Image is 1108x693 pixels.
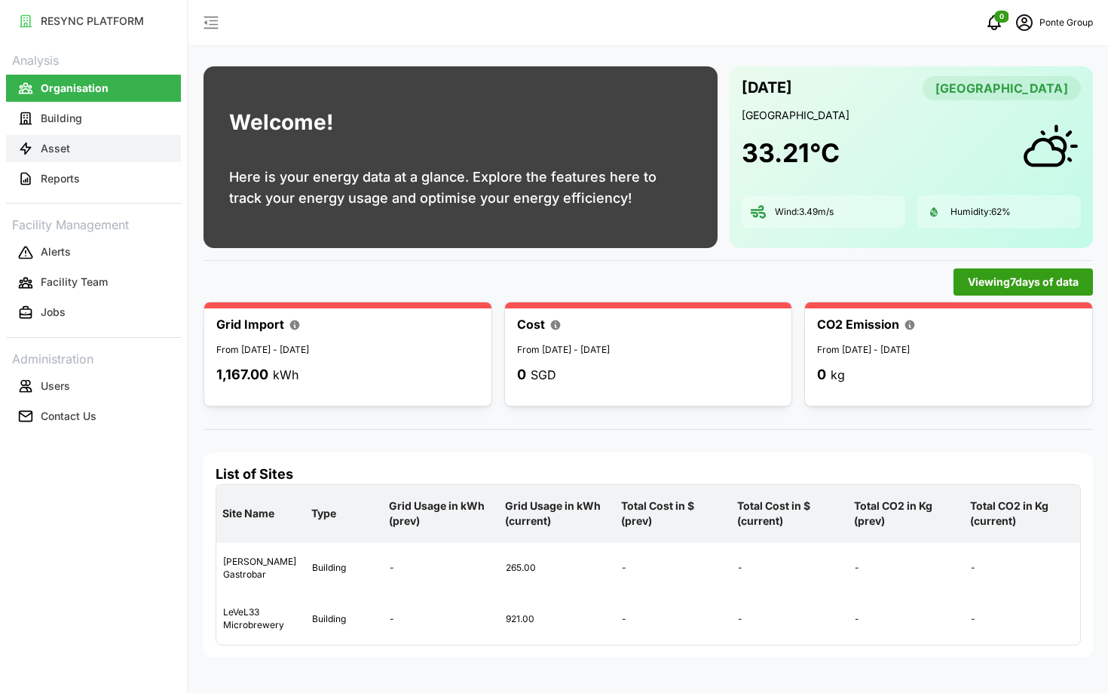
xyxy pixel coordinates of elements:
[41,111,82,126] p: Building
[6,373,181,400] button: Users
[306,550,382,587] div: Building
[229,167,692,209] p: Here is your energy data at a glance. Explore the features here to track your energy usage and op...
[6,6,181,36] a: RESYNC PLATFORM
[6,105,181,132] button: Building
[500,550,614,587] div: 265.00
[500,601,614,638] div: 921.00
[616,550,730,587] div: -
[41,305,66,320] p: Jobs
[849,601,963,638] div: -
[219,494,302,533] p: Site Name
[817,343,1080,357] p: From [DATE] - [DATE]
[1039,16,1093,30] p: Ponte Group
[41,409,96,424] p: Contact Us
[732,550,846,587] div: -
[531,366,556,385] p: SGD
[217,544,305,593] div: [PERSON_NAME] Gastrobar
[851,486,961,541] p: Total CO2 in Kg (prev)
[6,103,181,133] a: Building
[817,364,826,386] p: 0
[517,315,545,334] p: Cost
[999,11,1004,22] span: 0
[6,164,181,194] a: Reports
[502,486,612,541] p: Grid Usage in kWh (current)
[517,364,526,386] p: 0
[831,366,845,385] p: kg
[6,165,181,192] button: Reports
[217,594,305,644] div: LeVeL33 Microbrewery
[6,347,181,369] p: Administration
[968,269,1079,295] span: Viewing 7 days of data
[732,601,846,638] div: -
[817,315,899,334] p: CO2 Emission
[965,601,1079,638] div: -
[216,364,268,386] p: 1,167.00
[6,298,181,328] a: Jobs
[308,494,380,533] p: Type
[216,343,479,357] p: From [DATE] - [DATE]
[618,486,728,541] p: Total Cost in $ (prev)
[742,136,840,170] h1: 33.21 °C
[41,81,109,96] p: Organisation
[6,73,181,103] a: Organisation
[41,14,144,29] p: RESYNC PLATFORM
[384,601,498,638] div: -
[517,343,780,357] p: From [DATE] - [DATE]
[953,268,1093,296] button: Viewing7days of data
[6,269,181,296] button: Facility Team
[386,486,496,541] p: Grid Usage in kWh (prev)
[734,486,844,541] p: Total Cost in $ (current)
[216,465,1081,484] h4: List of Sites
[6,403,181,430] button: Contact Us
[742,108,1081,123] p: [GEOGRAPHIC_DATA]
[6,299,181,327] button: Jobs
[965,550,1079,587] div: -
[950,206,1011,219] p: Humidity: 62 %
[273,366,298,385] p: kWh
[41,379,70,394] p: Users
[6,133,181,164] a: Asset
[6,8,181,35] button: RESYNC PLATFORM
[384,550,498,587] div: -
[6,48,181,70] p: Analysis
[1009,8,1039,38] button: schedule
[6,239,181,266] button: Alerts
[979,8,1009,38] button: notifications
[775,206,834,219] p: Wind: 3.49 m/s
[6,213,181,235] p: Facility Management
[6,75,181,102] button: Organisation
[935,77,1068,100] span: [GEOGRAPHIC_DATA]
[6,238,181,268] a: Alerts
[967,486,1077,541] p: Total CO2 in Kg (current)
[41,141,70,156] p: Asset
[6,268,181,298] a: Facility Team
[216,315,284,334] p: Grid Import
[6,371,181,401] a: Users
[41,274,108,290] p: Facility Team
[6,135,181,162] button: Asset
[229,106,333,139] h1: Welcome!
[306,601,382,638] div: Building
[849,550,963,587] div: -
[41,171,80,186] p: Reports
[6,401,181,431] a: Contact Us
[742,75,792,100] p: [DATE]
[616,601,730,638] div: -
[41,244,71,259] p: Alerts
